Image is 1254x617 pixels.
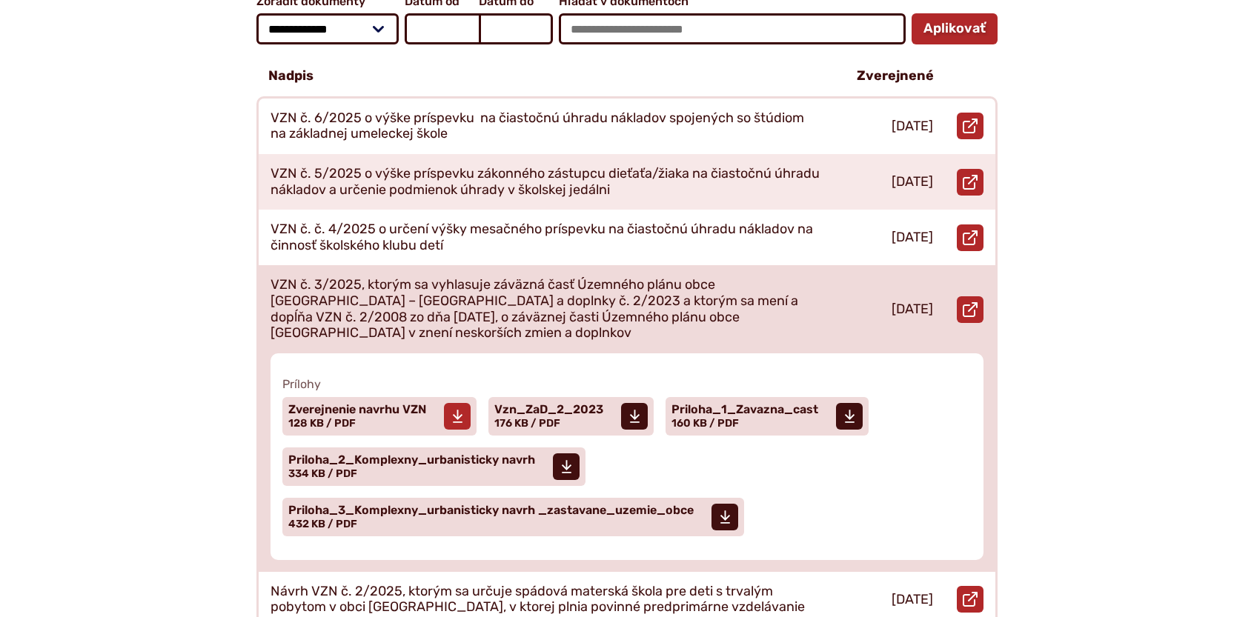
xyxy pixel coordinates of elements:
[494,404,603,416] span: Vzn_ZaD_2_2023
[282,377,972,391] span: Prílohy
[892,230,933,246] p: [DATE]
[494,417,560,430] span: 176 KB / PDF
[671,417,739,430] span: 160 KB / PDF
[479,13,553,44] input: Dátum do
[271,221,822,253] p: VZN č. č. 4/2025 o určení výšky mesačného príspevku na čiastočnú úhradu nákladov na činnosť škols...
[488,397,654,436] a: Vzn_ZaD_2_2023 176 KB / PDF
[912,13,998,44] button: Aplikovať
[282,397,477,436] a: Zverejnenie navrhu VZN 128 KB / PDF
[288,454,535,466] span: Priloha_2_Komplexny_urbanisticky navrh
[288,467,357,480] span: 334 KB / PDF
[271,584,822,616] p: Návrh VZN č. 2/2025, ktorým sa určuje spádová materská škola pre deti s trvalým pobytom v obci [G...
[282,447,585,486] a: Priloha_2_Komplexny_urbanisticky navrh 334 KB / PDF
[892,592,933,608] p: [DATE]
[892,119,933,135] p: [DATE]
[288,404,426,416] span: Zverejnenie navrhu VZN
[288,518,357,530] span: 432 KB / PDF
[857,68,934,84] p: Zverejnené
[271,110,822,142] p: VZN č. 6/2025 o výške príspevku na čiastočnú úhradu nákladov spojených so štúdiom na základnej um...
[288,417,356,430] span: 128 KB / PDF
[405,13,479,44] input: Dátum od
[288,504,694,516] span: Priloha_3_Komplexny_urbanisticky navrh _zastavane_uzemie_obce
[892,301,933,318] p: [DATE]
[271,166,822,198] p: VZN č. 5/2025 o výške príspevku zákonného zástupcu dieťaťa/žiaka na čiastočnú úhradu nákladov a u...
[256,13,399,44] select: Zoradiť dokumenty
[559,13,906,44] input: Hľadať v dokumentoch
[271,277,822,341] p: VZN č. 3/2025, ktorým sa vyhlasuje záväzná časť Územného plánu obce [GEOGRAPHIC_DATA] – [GEOGRAPH...
[892,174,933,190] p: [DATE]
[268,68,313,84] p: Nadpis
[666,397,869,436] a: Priloha_1_Zavazna_cast 160 KB / PDF
[282,498,744,536] a: Priloha_3_Komplexny_urbanisticky navrh _zastavane_uzemie_obce 432 KB / PDF
[671,404,818,416] span: Priloha_1_Zavazna_cast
